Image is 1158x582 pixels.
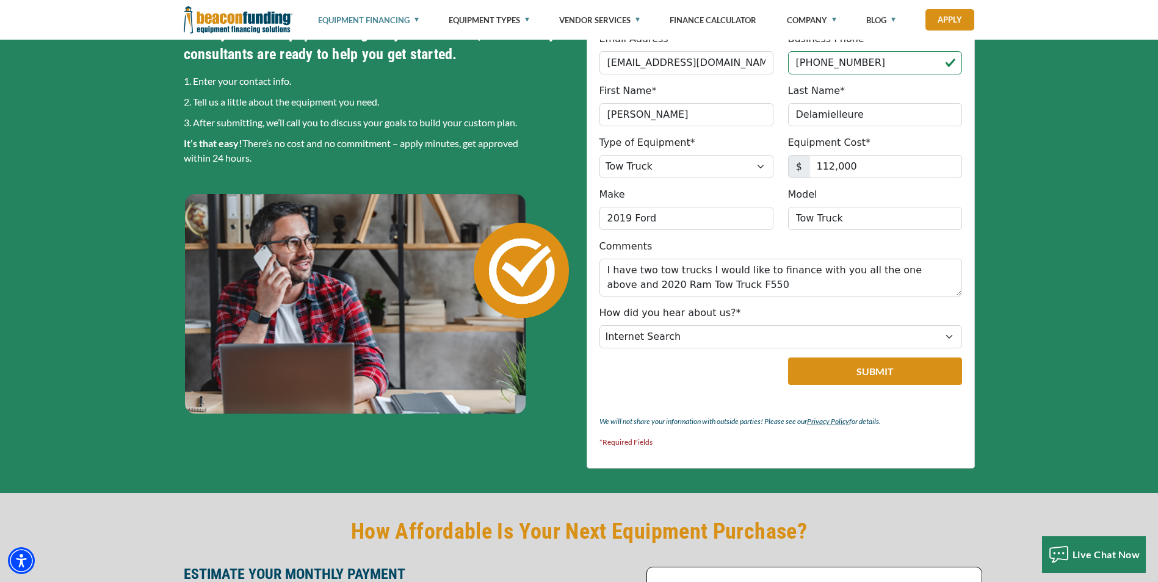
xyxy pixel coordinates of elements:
input: (555) 555-5555 [788,51,962,74]
p: There’s no cost and no commitment – apply minutes, get approved within 24 hours. [184,136,572,165]
label: Comments [599,239,653,254]
p: 3. After submitting, we’ll call you to discuss your goals to build your custom plan. [184,115,572,130]
label: How did you hear about us?* [599,306,741,320]
img: Man on phone [184,192,572,414]
label: Last Name* [788,84,845,98]
input: 50,000 [809,155,962,178]
input: Doe [788,103,962,126]
h2: How Affordable Is Your Next Equipment Purchase? [184,517,975,545]
p: 1. Enter your contact info. [184,74,572,88]
input: John [599,103,773,126]
button: Live Chat Now [1042,536,1146,573]
p: *Required Fields [599,435,962,450]
a: Privacy Policy [807,417,849,426]
p: 2. Tell us a little about the equipment you need. [184,95,572,109]
label: Model [788,187,817,202]
label: Make [599,187,625,202]
label: Type of Equipment* [599,135,695,150]
button: Submit [788,357,962,385]
input: jdoe@gmail.com [599,51,773,74]
h4: When you need equipment to grow your business, our friendly consultants are ready to help you get... [184,23,572,65]
a: Apply [925,9,974,31]
span: $ [788,155,809,178]
iframe: reCAPTCHA [599,357,748,395]
p: We will not share your information with outside parties! Please see our for details. [599,414,962,429]
label: Equipment Cost* [788,135,871,150]
p: ESTIMATE YOUR MONTHLY PAYMENT [184,567,639,581]
span: Live Chat Now [1073,548,1140,560]
div: Accessibility Menu [8,547,35,574]
strong: It’s that easy! [184,137,242,149]
label: First Name* [599,84,657,98]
